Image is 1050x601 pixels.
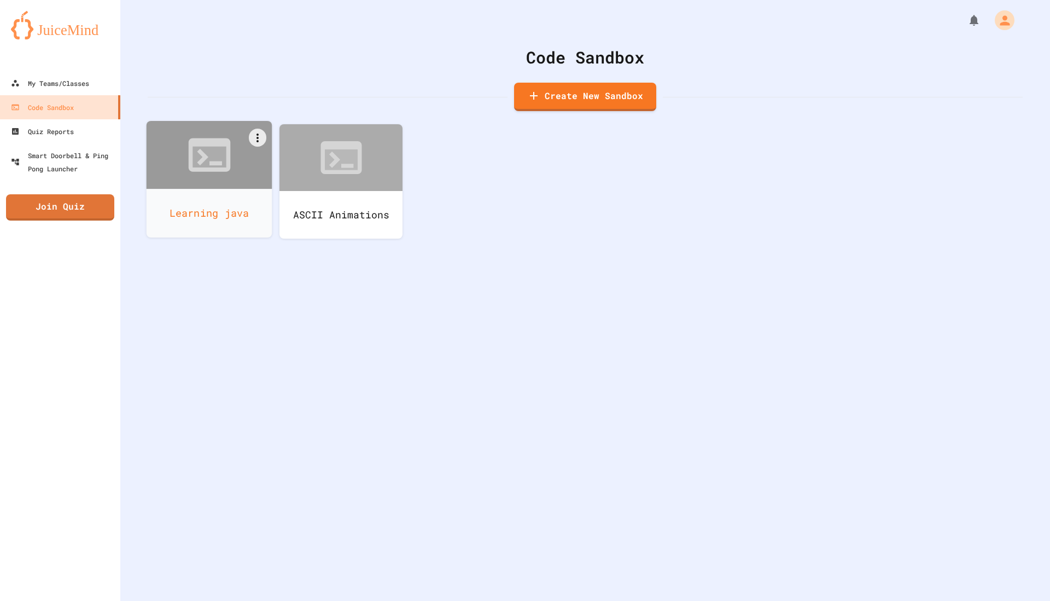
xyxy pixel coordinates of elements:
[148,45,1023,70] div: Code Sandbox
[11,125,74,138] div: Quiz Reports
[947,11,983,30] div: My Notifications
[11,149,116,175] div: Smart Doorbell & Ping Pong Launcher
[279,124,402,239] a: ASCII Animations
[514,83,656,111] a: Create New Sandbox
[11,101,74,114] div: Code Sandbox
[279,191,402,239] div: ASCII Animations
[147,189,272,238] div: Learning java
[11,11,109,39] img: logo-orange.svg
[6,194,114,221] a: Join Quiz
[147,121,272,238] a: Learning java
[983,8,1017,33] div: My Account
[11,77,89,90] div: My Teams/Classes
